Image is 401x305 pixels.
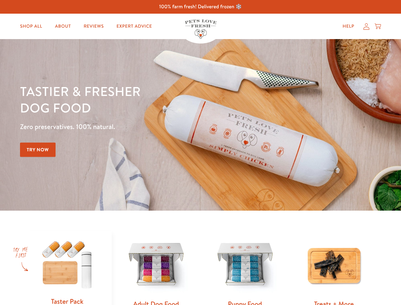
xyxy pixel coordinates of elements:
a: Help [338,20,359,33]
a: Reviews [78,20,109,33]
h1: Tastier & fresher dog food [20,83,261,116]
a: About [50,20,76,33]
a: Expert Advice [111,20,157,33]
img: Pets Love Fresh [185,19,217,39]
p: Zero preservatives. 100% natural. [20,121,261,132]
a: Shop All [15,20,47,33]
a: Try Now [20,143,56,157]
